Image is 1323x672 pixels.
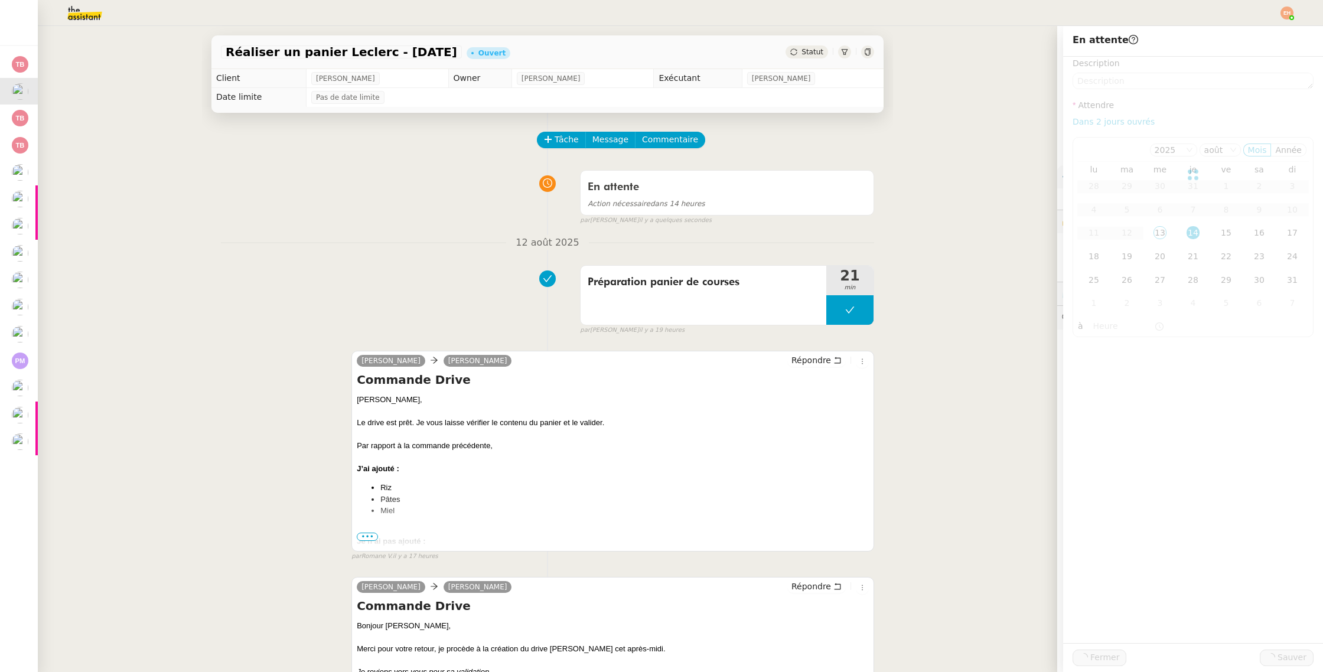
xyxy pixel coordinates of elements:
span: Action nécessaire [588,200,650,208]
span: Réaliser un panier Leclerc - [DATE] [226,46,457,58]
img: users%2FtFhOaBya8rNVU5KG7br7ns1BCvi2%2Favatar%2Faa8c47da-ee6c-4101-9e7d-730f2e64f978 [12,272,28,288]
button: Fermer [1073,650,1126,666]
span: [PERSON_NAME] [361,583,421,591]
a: [PERSON_NAME] [444,355,512,366]
button: Répondre [787,354,846,367]
td: Exécutant [654,69,742,88]
button: Tâche [537,132,586,148]
h4: Commande Drive [357,598,869,614]
span: 🔐 [1062,215,1139,229]
div: Le drive est prêt. Je vous laisse vérifier le contenu du panier et le valider. [357,417,869,429]
div: 💬Commentaires 7 [1057,306,1323,329]
span: [PERSON_NAME] [752,73,811,84]
img: users%2FtFhOaBya8rNVU5KG7br7ns1BCvi2%2Favatar%2Faa8c47da-ee6c-4101-9e7d-730f2e64f978 [12,191,28,207]
small: Romane V. [351,552,438,562]
strong: J’ai ajouté : [357,464,399,473]
img: users%2F8F3ae0CdRNRxLT9M8DTLuFZT1wq1%2Favatar%2F8d3ba6ea-8103-41c2-84d4-2a4cca0cf040 [12,83,28,100]
img: users%2Fu5utAm6r22Q2efrA9GW4XXK0tp42%2Favatar%2Fec7cfc88-a6c7-457c-b43b-5a2740bdf05f [12,218,28,234]
td: Client [211,69,306,88]
span: il y a 19 heures [639,325,685,335]
img: svg [12,353,28,369]
a: [PERSON_NAME] [444,582,512,592]
span: ••• [357,533,378,541]
img: users%2FtFhOaBya8rNVU5KG7br7ns1BCvi2%2Favatar%2Faa8c47da-ee6c-4101-9e7d-730f2e64f978 [12,433,28,450]
span: Répondre [791,580,831,592]
span: par [580,325,590,335]
li: Miel [380,505,869,517]
span: Répondre [791,354,831,366]
span: Pas de date limite [316,92,380,103]
span: [PERSON_NAME] [316,73,375,84]
span: Message [592,133,628,146]
span: [PERSON_NAME] [361,357,421,365]
div: Bonjour [PERSON_NAME], [357,620,869,632]
span: 12 août 2025 [506,235,588,251]
img: svg [12,110,28,126]
span: 💬 [1062,312,1159,322]
img: svg [12,56,28,73]
div: Par rapport à la commande précédente, [357,440,869,452]
li: Pâtes [380,494,869,505]
span: En attente [588,182,639,193]
button: Sauver [1260,650,1314,666]
span: par [580,216,590,226]
img: users%2FxcSDjHYvjkh7Ays4vB9rOShue3j1%2Favatar%2Fc5852ac1-ab6d-4275-813a-2130981b2f82 [12,380,28,396]
img: users%2F8F3ae0CdRNRxLT9M8DTLuFZT1wq1%2Favatar%2F8d3ba6ea-8103-41c2-84d4-2a4cca0cf040 [12,299,28,315]
span: 21 [826,269,874,283]
span: Statut [801,48,823,56]
img: users%2FxcSDjHYvjkh7Ays4vB9rOShue3j1%2Favatar%2Fc5852ac1-ab6d-4275-813a-2130981b2f82 [12,407,28,423]
div: ⚙️Procédures [1057,165,1323,188]
span: ⏲️ [1062,289,1148,298]
span: Préparation panier de courses [588,273,819,291]
button: Répondre [787,580,846,593]
button: Message [585,132,636,148]
span: En attente [1073,34,1138,45]
div: Merci pour votre retour, je procède à la création du drive [PERSON_NAME] cet après-midi. [357,643,869,655]
img: users%2FABbKNE6cqURruDjcsiPjnOKQJp72%2Favatar%2F553dd27b-fe40-476d-bebb-74bc1599d59c [12,164,28,181]
span: il y a quelques secondes [639,216,712,226]
div: Ouvert [478,50,506,57]
span: il y a 17 heures [393,552,438,562]
small: [PERSON_NAME] [580,216,712,226]
button: Commentaire [635,132,705,148]
span: Tâche [555,133,579,146]
span: min [826,283,874,293]
span: [PERSON_NAME] [522,73,581,84]
td: Date limite [211,88,306,107]
td: Owner [448,69,511,88]
span: dans 14 heures [588,200,705,208]
li: Riz [380,482,869,494]
div: 🔐Données client [1057,210,1323,233]
img: users%2FtFhOaBya8rNVU5KG7br7ns1BCvi2%2Favatar%2Faa8c47da-ee6c-4101-9e7d-730f2e64f978 [12,245,28,262]
img: svg [12,137,28,154]
span: par [351,552,361,562]
img: svg [1280,6,1293,19]
span: Commentaire [642,133,698,146]
span: ⚙️ [1062,170,1123,184]
img: users%2FxcSDjHYvjkh7Ays4vB9rOShue3j1%2Favatar%2Fc5852ac1-ab6d-4275-813a-2130981b2f82 [12,326,28,342]
h4: Commande Drive [357,371,869,388]
div: [PERSON_NAME], [357,394,869,406]
small: [PERSON_NAME] [580,325,685,335]
div: ⏲️Tâches 34:38 [1057,282,1323,305]
strong: Je n’ai pas ajouté : [357,537,425,546]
